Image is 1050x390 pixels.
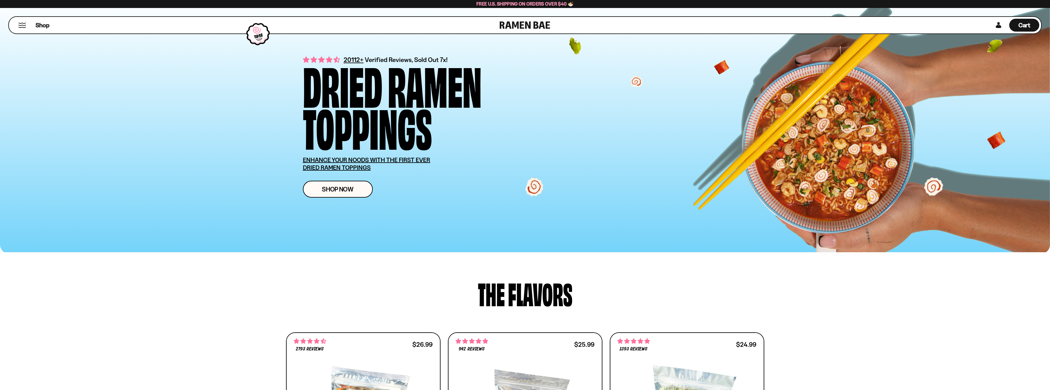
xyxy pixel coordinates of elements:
[18,23,26,28] button: Mobile Menu Trigger
[1009,17,1039,33] a: Cart
[294,337,326,345] span: 4.68 stars
[412,342,433,347] div: $26.99
[36,19,49,32] a: Shop
[736,342,756,347] div: $24.99
[1018,21,1030,29] span: Cart
[508,278,572,307] div: flavors
[574,342,594,347] div: $25.99
[303,105,432,147] div: Toppings
[303,63,382,105] div: Dried
[388,63,482,105] div: Ramen
[620,347,647,352] span: 1393 reviews
[296,347,323,352] span: 2793 reviews
[456,337,488,345] span: 4.75 stars
[303,181,373,198] a: Shop Now
[36,21,49,29] span: Shop
[322,186,353,192] span: Shop Now
[617,337,650,345] span: 4.76 stars
[478,278,505,307] div: The
[476,1,574,7] span: Free U.S. Shipping on Orders over $40 🍜
[459,347,484,352] span: 942 reviews
[303,156,430,171] u: ENHANCE YOUR NOODS WITH THE FIRST EVER DRIED RAMEN TOPPINGS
